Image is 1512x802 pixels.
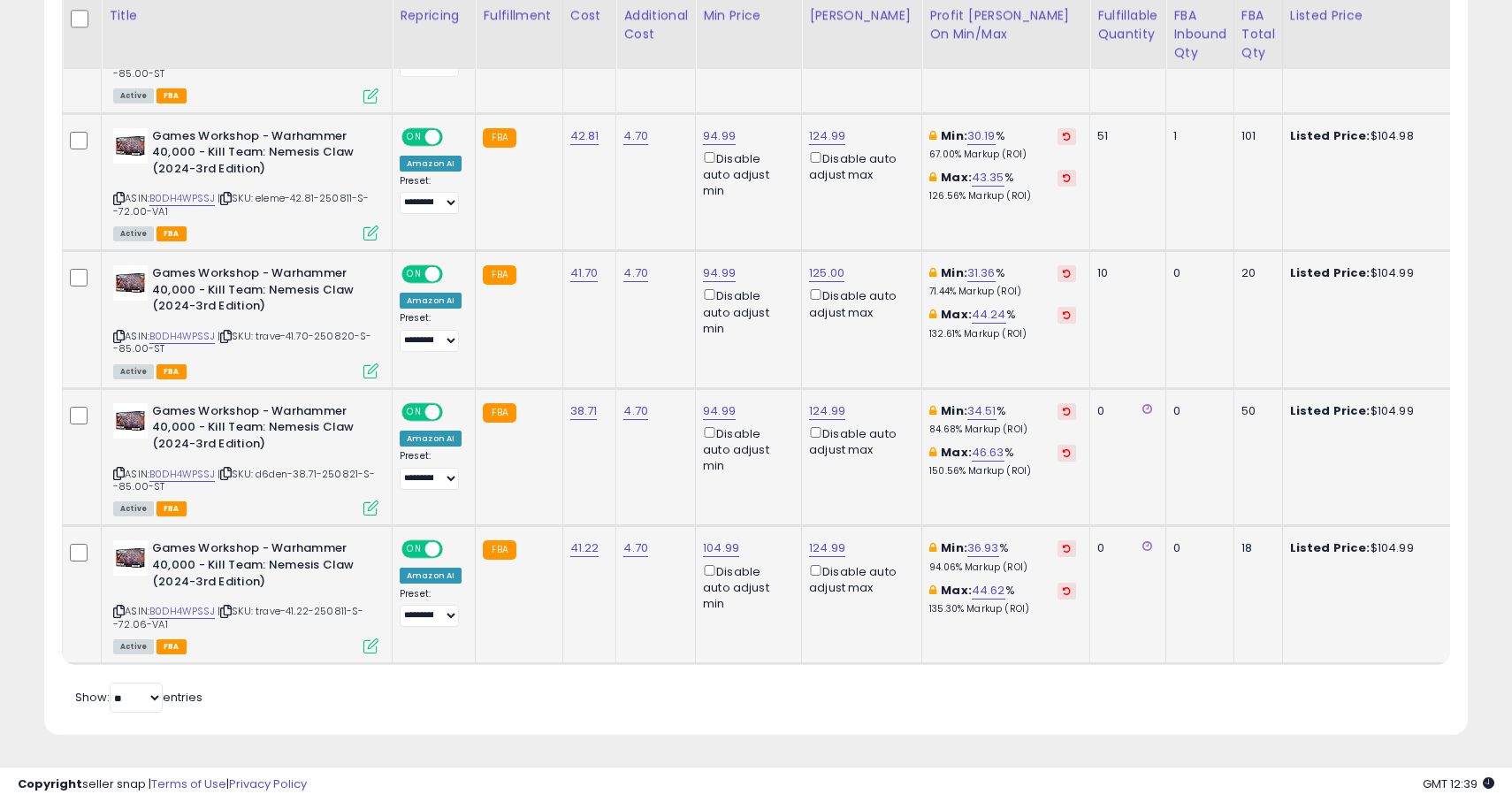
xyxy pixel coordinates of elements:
[229,775,307,792] a: Privacy Policy
[1423,775,1494,792] span: 2025-09-9 12:39 GMT
[400,450,462,490] div: Preset:
[929,265,1076,298] div: %
[570,402,598,420] a: 38.71
[1097,540,1152,556] div: 0
[403,129,425,144] span: ON
[941,402,967,419] b: Min:
[400,568,462,584] div: Amazon AI
[440,542,469,557] span: OFF
[1241,265,1269,281] div: 20
[972,169,1004,187] a: 43.35
[113,540,148,576] img: 41U1sbGUDRL._SL40_.jpg
[570,264,599,282] a: 41.70
[929,328,1076,340] p: 132.61% Markup (ROI)
[929,447,936,458] i: This overrides the store level max markup for this listing
[157,88,187,103] span: FBA
[483,6,554,25] div: Fulfillment
[623,264,648,282] a: 4.70
[1241,403,1269,419] div: 50
[1290,128,1437,144] div: $104.98
[440,129,469,144] span: OFF
[1063,448,1071,457] i: Revert to store-level Max Markup
[1290,403,1437,419] div: $104.99
[1063,269,1071,278] i: Revert to store-level Min Markup
[623,6,688,43] div: Additional Cost
[113,191,370,218] span: | SKU: eleme-42.81-250811-S--72.00-VA1
[929,128,1076,161] div: %
[18,775,82,792] strong: Copyright
[941,444,972,461] b: Max:
[113,226,154,241] span: All listings currently available for purchase on Amazon
[941,306,972,323] b: Max:
[113,265,378,377] div: ASIN:
[1097,6,1158,43] div: Fulfillable Quantity
[929,309,936,320] i: This overrides the store level max markup for this listing
[703,127,736,145] a: 94.99
[929,286,1076,298] p: 71.44% Markup (ROI)
[152,265,367,319] b: Games Workshop - Warhammer 40,000 - Kill Team: Nemesis Claw (2024-3rd Edition)
[1097,128,1152,144] div: 51
[403,542,425,557] span: ON
[703,149,788,200] div: Disable auto adjust min
[929,149,1076,161] p: 67.00% Markup (ROI)
[113,265,148,301] img: 41U1sbGUDRL._SL40_.jpg
[440,404,469,419] span: OFF
[941,582,972,599] b: Max:
[157,226,187,241] span: FBA
[149,467,215,482] a: B0DH4WPSSJ
[809,6,914,25] div: [PERSON_NAME]
[929,561,1076,574] p: 94.06% Markup (ROI)
[483,403,515,423] small: FBA
[809,424,908,458] div: Disable auto adjust max
[929,603,1076,615] p: 135.30% Markup (ROI)
[972,444,1004,462] a: 46.63
[570,127,599,145] a: 42.81
[1173,403,1220,419] div: 0
[149,191,215,206] a: B0DH4WPSSJ
[113,540,378,652] div: ASIN:
[152,403,367,457] b: Games Workshop - Warhammer 40,000 - Kill Team: Nemesis Claw (2024-3rd Edition)
[623,127,648,145] a: 4.70
[113,128,378,240] div: ASIN:
[18,776,307,793] div: seller snap | |
[1063,173,1071,182] i: Revert to store-level Max Markup
[403,267,425,282] span: ON
[570,539,599,557] a: 41.22
[152,128,367,182] b: Games Workshop - Warhammer 40,000 - Kill Team: Nemesis Claw (2024-3rd Edition)
[809,561,908,596] div: Disable auto adjust max
[1063,132,1071,141] i: Revert to store-level Min Markup
[703,264,736,282] a: 94.99
[703,6,794,25] div: Min Price
[809,539,845,557] a: 124.99
[929,267,936,279] i: This overrides the store level min markup for this listing
[400,293,462,309] div: Amazon AI
[703,402,736,420] a: 94.99
[929,6,1082,43] div: Profit [PERSON_NAME] on Min/Max
[703,539,739,557] a: 104.99
[570,6,609,25] div: Cost
[929,405,936,416] i: This overrides the store level min markup for this listing
[400,156,462,172] div: Amazon AI
[623,539,648,557] a: 4.70
[1290,540,1437,556] div: $104.99
[400,175,462,215] div: Preset:
[1290,6,1443,25] div: Listed Price
[809,402,845,420] a: 124.99
[1290,539,1371,556] b: Listed Price:
[151,775,226,792] a: Terms of Use
[1241,6,1275,62] div: FBA Total Qty
[929,170,1076,202] div: %
[809,127,845,145] a: 124.99
[929,540,1076,573] div: %
[703,424,788,475] div: Disable auto adjust min
[1097,265,1152,281] div: 10
[623,402,648,420] a: 4.70
[1173,128,1220,144] div: 1
[113,128,148,164] img: 41U1sbGUDRL._SL40_.jpg
[483,128,515,148] small: FBA
[1063,407,1071,416] i: Revert to store-level Min Markup
[113,403,148,439] img: 41U1sbGUDRL._SL40_.jpg
[400,588,462,628] div: Preset:
[941,127,967,144] b: Min:
[483,265,515,285] small: FBA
